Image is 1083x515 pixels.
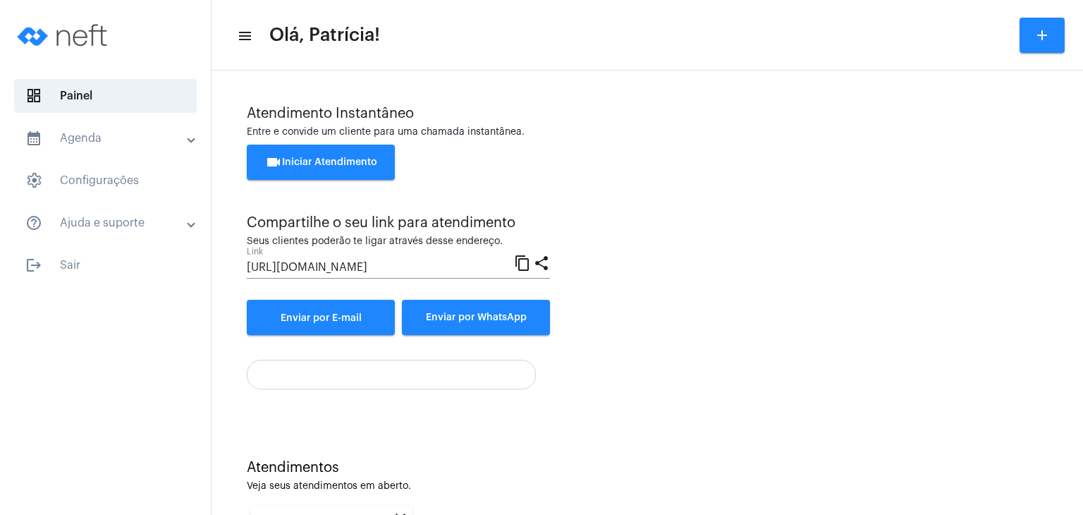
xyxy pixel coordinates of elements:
span: Configurações [14,164,197,198]
mat-icon: content_copy [514,254,531,271]
mat-icon: sidenav icon [25,130,42,147]
button: Enviar por WhatsApp [402,300,550,335]
a: Enviar por E-mail [247,300,395,335]
div: Compartilhe o seu link para atendimento [247,215,550,231]
mat-icon: add [1034,27,1051,44]
span: Olá, Patrícia! [269,24,380,47]
span: Painel [14,79,197,113]
mat-expansion-panel-header: sidenav iconAjuda e suporte [8,206,211,240]
mat-icon: sidenav icon [25,257,42,274]
mat-panel-title: Agenda [25,130,188,147]
mat-icon: videocam [265,154,282,171]
mat-icon: sidenav icon [237,28,251,44]
div: Seus clientes poderão te ligar através desse endereço. [247,236,550,247]
button: Iniciar Atendimento [247,145,395,180]
span: Enviar por WhatsApp [426,313,527,322]
div: Atendimentos [247,460,1048,475]
mat-panel-title: Ajuda e suporte [25,214,188,231]
img: logo-neft-novo-2.png [11,7,117,63]
mat-icon: share [533,254,550,271]
div: Atendimento Instantâneo [247,106,1048,121]
span: Sair [14,248,197,282]
span: sidenav icon [25,172,42,189]
div: Entre e convide um cliente para uma chamada instantânea. [247,127,1048,138]
span: sidenav icon [25,87,42,104]
span: Enviar por E-mail [281,313,362,323]
mat-icon: sidenav icon [25,214,42,231]
span: Iniciar Atendimento [265,157,377,167]
mat-expansion-panel-header: sidenav iconAgenda [8,121,211,155]
div: Veja seus atendimentos em aberto. [247,481,1048,492]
